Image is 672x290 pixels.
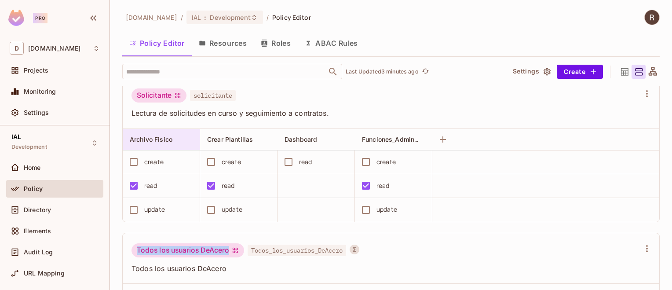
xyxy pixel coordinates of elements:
[24,270,65,277] span: URL Mapping
[144,181,157,191] div: read
[376,205,397,214] div: update
[419,66,431,77] span: Click to refresh data
[254,32,298,54] button: Roles
[24,206,51,213] span: Directory
[181,13,183,22] li: /
[131,264,640,273] span: Todos los usuarios DeAcero
[24,164,41,171] span: Home
[192,32,254,54] button: Resources
[33,13,47,23] div: Pro
[222,205,242,214] div: update
[131,88,186,103] div: Solicitante
[24,185,43,192] span: Policy
[298,32,365,54] button: ABAC Rules
[192,13,201,22] span: IAL
[131,243,244,257] div: Todos los usuarios DeAcero
[509,65,553,79] button: Settings
[420,66,431,77] button: refresh
[272,13,311,22] span: Policy Editor
[248,245,346,256] span: Todos_los_usuarios_DeAcero
[144,157,164,167] div: create
[126,13,177,22] span: the active workspace
[557,65,603,79] button: Create
[362,135,443,143] span: Funciones_Administrativas
[285,136,317,143] span: Dashboard
[422,67,429,76] span: refresh
[210,13,250,22] span: Development
[24,109,49,116] span: Settings
[24,88,56,95] span: Monitoring
[376,181,390,191] div: read
[131,108,640,118] span: Lectura de solicitudes en curso y seguimiento a contratos.
[327,66,339,78] button: Open
[267,13,269,22] li: /
[222,181,235,191] div: read
[130,136,172,143] span: Archivo Fisico
[144,205,165,214] div: update
[207,136,253,143] span: Crear Plantillas
[24,67,48,74] span: Projects
[190,90,236,101] span: solicitante
[11,143,47,151] span: Development
[28,45,80,52] span: Workspace: deacero.com
[350,245,359,254] button: A User Set is a dynamically conditioned role, grouping users based on real-time criteria.
[376,157,396,167] div: create
[299,157,312,167] div: read
[645,10,659,25] img: ROMAN VAZQUEZ MACIAS
[204,14,207,21] span: :
[122,32,192,54] button: Policy Editor
[24,228,51,235] span: Elements
[10,42,24,55] span: D
[24,249,53,256] span: Audit Log
[11,133,21,140] span: IAL
[222,157,241,167] div: create
[346,68,419,75] p: Last Updated 3 minutes ago
[8,10,24,26] img: SReyMgAAAABJRU5ErkJggg==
